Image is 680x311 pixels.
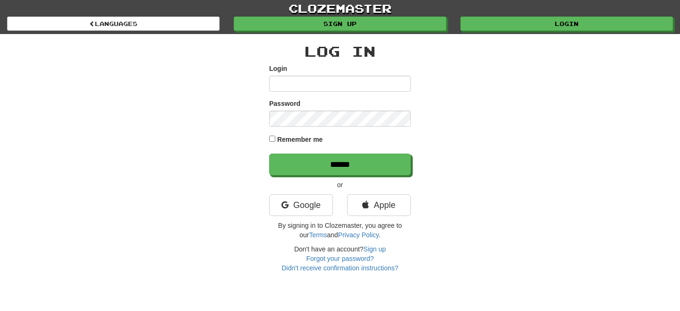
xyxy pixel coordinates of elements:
a: Google [269,194,333,216]
a: Login [460,17,673,31]
a: Apple [347,194,411,216]
h2: Log In [269,43,411,59]
a: Sign up [364,245,386,253]
a: Languages [7,17,220,31]
p: By signing in to Clozemaster, you agree to our and . [269,221,411,240]
label: Password [269,99,300,108]
label: Login [269,64,287,73]
a: Terms [309,231,327,239]
a: Forgot your password? [306,255,374,262]
a: Privacy Policy [338,231,379,239]
label: Remember me [277,135,323,144]
p: or [269,180,411,190]
div: Don't have an account? [269,244,411,273]
a: Sign up [234,17,446,31]
a: Didn't receive confirmation instructions? [281,264,398,272]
